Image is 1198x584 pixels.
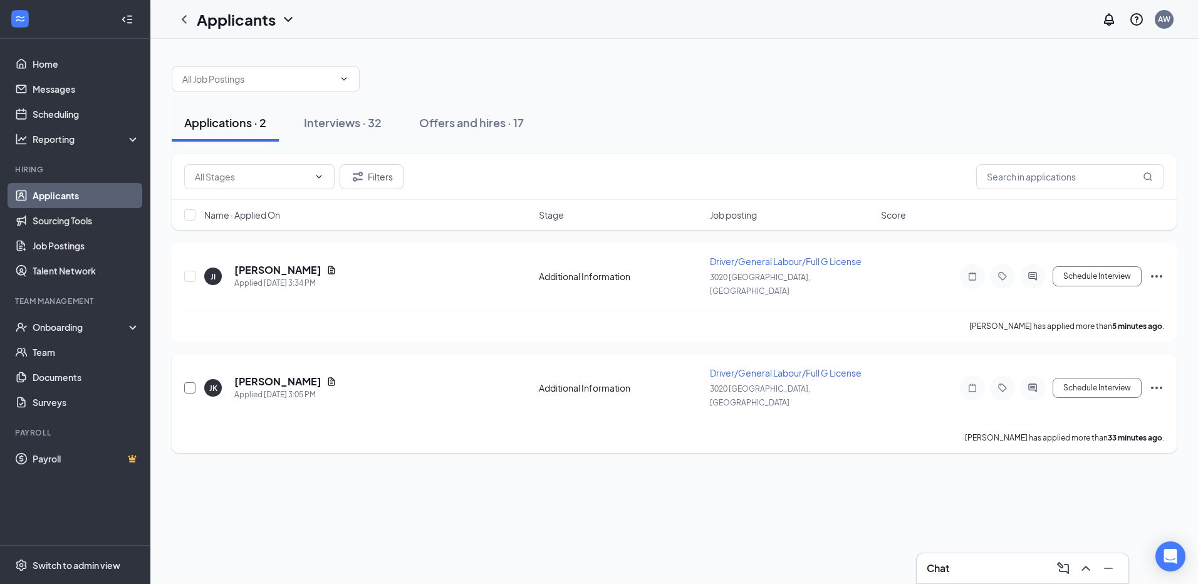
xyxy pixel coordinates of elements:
[1078,561,1093,576] svg: ChevronUp
[33,559,120,571] div: Switch to admin view
[195,170,309,184] input: All Stages
[1056,561,1071,576] svg: ComposeMessage
[33,133,140,145] div: Reporting
[927,561,949,575] h3: Chat
[1025,383,1040,393] svg: ActiveChat
[197,9,276,30] h1: Applicants
[1053,266,1142,286] button: Schedule Interview
[1108,433,1162,442] b: 33 minutes ago
[965,271,980,281] svg: Note
[33,446,140,471] a: PayrollCrown
[710,384,810,407] span: 3020 [GEOGRAPHIC_DATA], [GEOGRAPHIC_DATA]
[314,172,324,182] svg: ChevronDown
[350,169,365,184] svg: Filter
[15,164,137,175] div: Hiring
[33,340,140,365] a: Team
[33,51,140,76] a: Home
[1025,271,1040,281] svg: ActiveChat
[1143,172,1153,182] svg: MagnifyingGlass
[33,183,140,208] a: Applicants
[976,164,1164,189] input: Search in applications
[1053,378,1142,398] button: Schedule Interview
[15,296,137,306] div: Team Management
[710,367,862,378] span: Driver/General Labour/Full G License
[15,559,28,571] svg: Settings
[33,390,140,415] a: Surveys
[539,382,702,394] div: Additional Information
[33,365,140,390] a: Documents
[121,13,133,26] svg: Collapse
[339,74,349,84] svg: ChevronDown
[15,427,137,438] div: Payroll
[539,270,702,283] div: Additional Information
[234,277,336,289] div: Applied [DATE] 3:34 PM
[182,72,334,86] input: All Job Postings
[1149,380,1164,395] svg: Ellipses
[204,209,280,221] span: Name · Applied On
[234,388,336,401] div: Applied [DATE] 3:05 PM
[969,321,1164,331] p: [PERSON_NAME] has applied more than .
[419,115,524,130] div: Offers and hires · 17
[1101,561,1116,576] svg: Minimize
[15,321,28,333] svg: UserCheck
[1098,558,1118,578] button: Minimize
[211,271,216,282] div: JI
[14,13,26,25] svg: WorkstreamLogo
[234,263,321,277] h5: [PERSON_NAME]
[340,164,404,189] button: Filter Filters
[965,383,980,393] svg: Note
[1155,541,1185,571] div: Open Intercom Messenger
[1053,558,1073,578] button: ComposeMessage
[33,233,140,258] a: Job Postings
[965,432,1164,443] p: [PERSON_NAME] has applied more than .
[33,321,129,333] div: Onboarding
[710,273,810,296] span: 3020 [GEOGRAPHIC_DATA], [GEOGRAPHIC_DATA]
[1076,558,1096,578] button: ChevronUp
[326,265,336,275] svg: Document
[710,209,757,221] span: Job posting
[326,377,336,387] svg: Document
[881,209,906,221] span: Score
[995,383,1010,393] svg: Tag
[1129,12,1144,27] svg: QuestionInfo
[33,76,140,102] a: Messages
[209,383,217,394] div: JK
[33,258,140,283] a: Talent Network
[1158,14,1170,24] div: AW
[710,256,862,267] span: Driver/General Labour/Full G License
[1102,12,1117,27] svg: Notifications
[995,271,1010,281] svg: Tag
[1112,321,1162,331] b: 5 minutes ago
[539,209,564,221] span: Stage
[184,115,266,130] div: Applications · 2
[281,12,296,27] svg: ChevronDown
[1149,269,1164,284] svg: Ellipses
[33,208,140,233] a: Sourcing Tools
[234,375,321,388] h5: [PERSON_NAME]
[15,133,28,145] svg: Analysis
[304,115,382,130] div: Interviews · 32
[33,102,140,127] a: Scheduling
[177,12,192,27] svg: ChevronLeft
